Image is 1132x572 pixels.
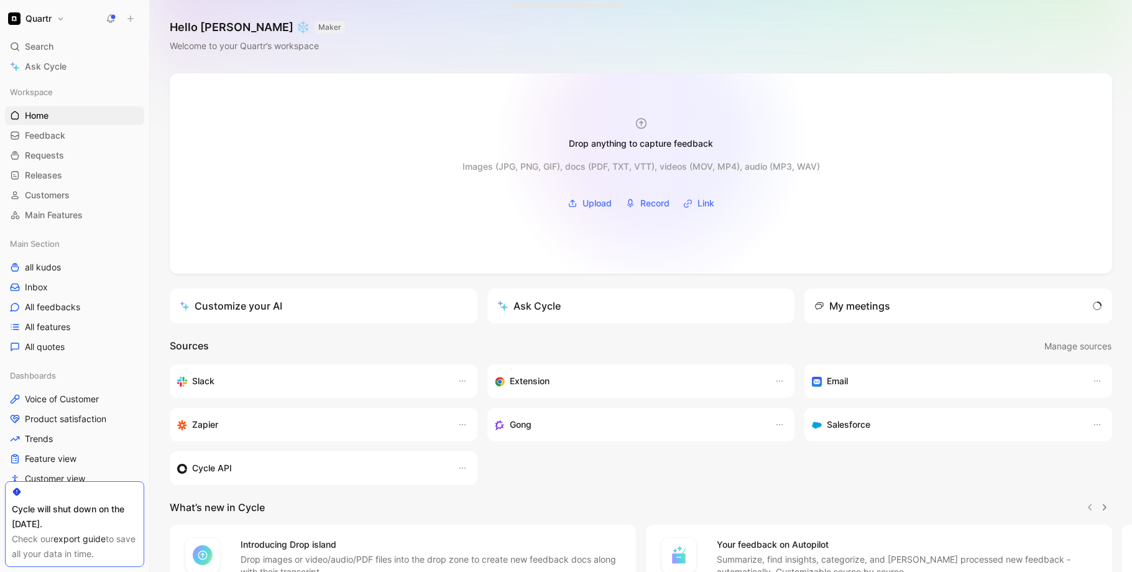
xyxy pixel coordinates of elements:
a: Customize your AI [170,288,477,323]
h3: Cycle API [192,461,232,476]
span: Feedback [25,129,65,142]
button: MAKER [315,21,345,34]
a: Main Features [5,206,144,224]
a: All features [5,318,144,336]
span: All features [25,321,70,333]
div: Welcome to your Quartr’s workspace [170,39,345,53]
h1: Quartr [25,13,52,24]
button: Record [621,194,674,213]
a: All quotes [5,338,144,356]
div: Capture feedback from anywhere on the web [495,374,763,389]
span: Customer view [25,473,85,485]
a: Inbox [5,278,144,297]
a: Feedback [5,126,144,145]
h3: Email [827,374,848,389]
span: Link [697,196,714,211]
a: Product satisfaction [5,410,144,428]
h4: Introducing Drop island [241,537,621,552]
button: Manage sources [1044,338,1112,354]
span: Product satisfaction [25,413,106,425]
span: Workspace [10,86,53,98]
h3: Gong [510,417,531,432]
button: Ask Cycle [487,288,795,323]
div: Main Section [5,234,144,253]
span: Upload [582,196,612,211]
h2: Sources [170,338,209,354]
span: Releases [25,169,62,182]
div: DashboardsVoice of CustomerProduct satisfactionTrendsFeature viewCustomer view [5,366,144,488]
div: Drop anything to capture feedback [569,136,713,151]
a: Customers [5,186,144,205]
button: QuartrQuartr [5,10,68,27]
h1: Hello [PERSON_NAME] ❄️ [170,20,345,35]
h3: Zapier [192,417,218,432]
a: export guide [53,533,106,544]
span: Record [640,196,670,211]
h3: Slack [192,374,214,389]
span: Search [25,39,53,54]
div: Customize your AI [180,298,282,313]
button: Link [679,194,719,213]
div: Sync your customers, send feedback and get updates in Slack [177,374,445,389]
a: Home [5,106,144,125]
h4: Your feedback on Autopilot [717,537,1097,552]
span: Inbox [25,281,48,293]
a: Trends [5,430,144,448]
div: My meetings [814,298,890,313]
span: All feedbacks [25,301,80,313]
span: Feature view [25,453,76,465]
div: Search [5,37,144,56]
a: Feature view [5,450,144,468]
a: Requests [5,146,144,165]
span: Main Section [10,238,60,250]
div: Workspace [5,83,144,101]
span: Ask Cycle [25,59,67,74]
img: Quartr [8,12,21,25]
a: all kudos [5,258,144,277]
span: Voice of Customer [25,393,99,405]
div: Capture feedback from thousands of sources with Zapier (survey results, recordings, sheets, etc). [177,417,445,432]
span: Customers [25,189,70,201]
div: Images (JPG, PNG, GIF), docs (PDF, TXT, VTT), videos (MOV, MP4), audio (MP3, WAV) [462,159,820,174]
h2: What’s new in Cycle [170,500,265,515]
div: Sync customers & send feedback from custom sources. Get inspired by our favorite use case [177,461,445,476]
div: Ask Cycle [497,298,561,313]
span: Requests [25,149,64,162]
span: all kudos [25,261,61,274]
a: Ask Cycle [5,57,144,76]
a: Voice of Customer [5,390,144,408]
span: All quotes [25,341,65,353]
h3: Salesforce [827,417,870,432]
a: Releases [5,166,144,185]
h3: Extension [510,374,550,389]
span: Trends [25,433,53,445]
a: All feedbacks [5,298,144,316]
button: Upload [563,194,616,213]
span: Main Features [25,209,83,221]
div: Cycle will shut down on the [DATE]. [12,502,137,532]
div: Main Sectionall kudosInboxAll feedbacksAll featuresAll quotes [5,234,144,356]
span: Dashboards [10,369,56,382]
span: Manage sources [1044,339,1111,354]
a: Customer view [5,469,144,488]
div: Capture feedback from your incoming calls [495,417,763,432]
div: Dashboards [5,366,144,385]
div: Check our to save all your data in time. [12,532,137,561]
span: Home [25,109,48,122]
div: Forward emails to your feedback inbox [812,374,1080,389]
